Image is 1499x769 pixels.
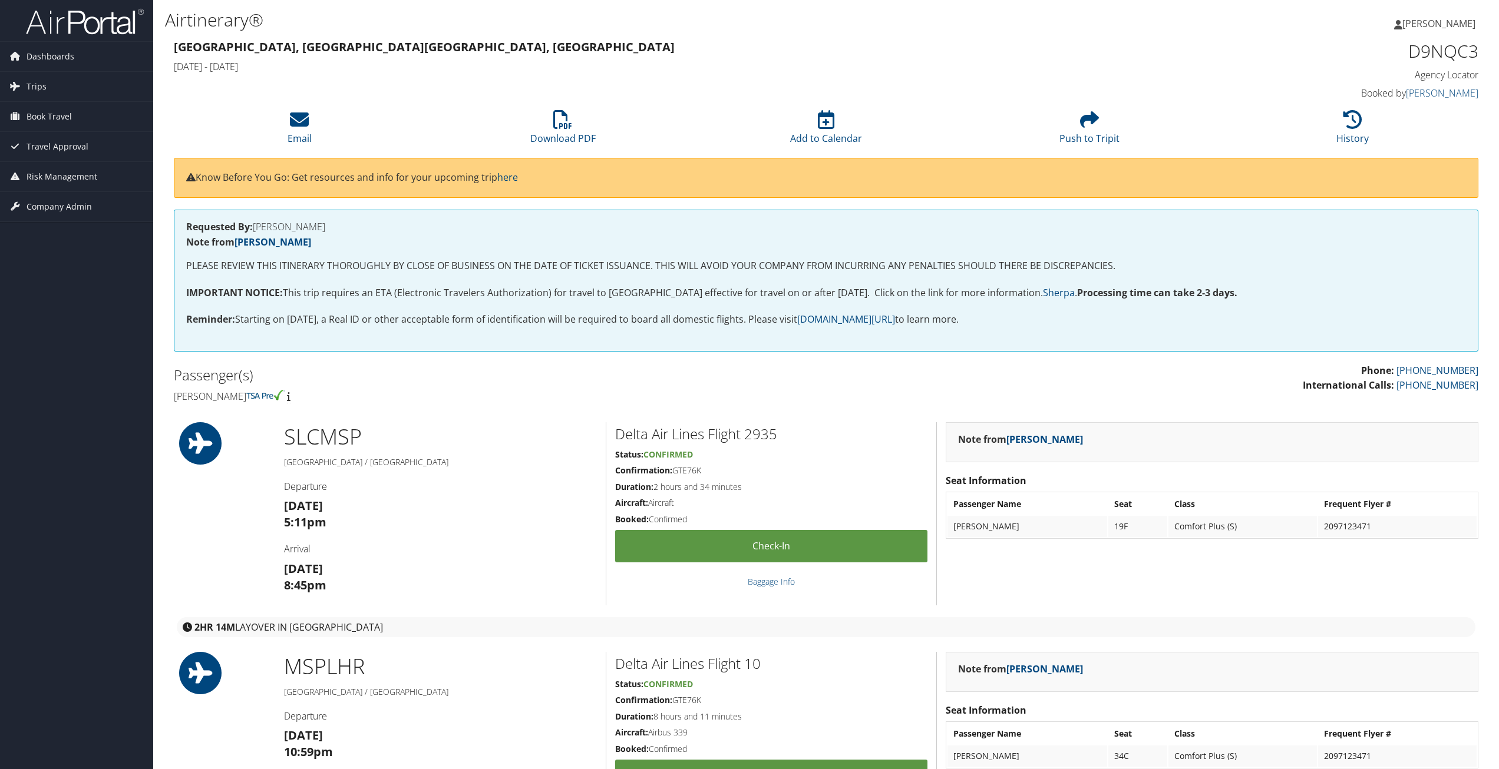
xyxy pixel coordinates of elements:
[284,727,323,743] strong: [DATE]
[284,514,326,530] strong: 5:11pm
[947,493,1107,515] th: Passenger Name
[27,102,72,131] span: Book Travel
[1165,68,1478,81] h4: Agency Locator
[1361,364,1394,377] strong: Phone:
[615,678,643,690] strong: Status:
[246,390,285,400] img: tsa-precheck.png
[27,132,88,161] span: Travel Approval
[1402,17,1475,30] span: [PERSON_NAME]
[497,171,518,184] a: here
[790,117,862,145] a: Add to Calendar
[946,704,1026,717] strong: Seat Information
[643,449,693,460] span: Confirmed
[1108,723,1167,744] th: Seat
[284,422,597,452] h1: SLC MSP
[27,192,92,221] span: Company Admin
[1165,39,1478,64] h1: D9NQC3
[1006,662,1083,675] a: [PERSON_NAME]
[284,561,323,576] strong: [DATE]
[947,745,1107,767] td: [PERSON_NAME]
[1006,433,1083,446] a: [PERSON_NAME]
[27,72,47,101] span: Trips
[284,498,323,513] strong: [DATE]
[530,117,596,145] a: Download PDF
[615,424,927,444] h2: Delta Air Lines Flight 2935
[748,576,795,587] a: Baggage Info
[1318,516,1477,537] td: 2097123471
[186,313,235,326] strong: Reminder:
[1318,745,1477,767] td: 2097123471
[1043,286,1075,299] a: Sherpa
[1396,364,1478,377] a: [PHONE_NUMBER]
[615,711,653,722] strong: Duration:
[615,465,672,476] strong: Confirmation:
[947,723,1107,744] th: Passenger Name
[1059,117,1120,145] a: Push to Tripit
[27,42,74,71] span: Dashboards
[958,662,1083,675] strong: Note from
[615,727,927,738] h5: Airbus 339
[186,312,1466,327] p: Starting on [DATE], a Real ID or other acceptable form of identification will be required to boar...
[615,481,927,493] h5: 2 hours and 34 minutes
[615,449,643,460] strong: Status:
[174,39,675,55] strong: [GEOGRAPHIC_DATA], [GEOGRAPHIC_DATA] [GEOGRAPHIC_DATA], [GEOGRAPHIC_DATA]
[1406,87,1478,100] a: [PERSON_NAME]
[1394,6,1487,41] a: [PERSON_NAME]
[643,678,693,690] span: Confirmed
[958,433,1083,446] strong: Note from
[615,497,927,509] h5: Aircraft
[1318,493,1477,515] th: Frequent Flyer #
[186,258,1466,274] p: PLEASE REVIEW THIS ITINERARY THOROUGHLY BY CLOSE OF BUSINESS ON THE DATE OF TICKET ISSUANCE. THIS...
[284,577,326,593] strong: 8:45pm
[174,60,1148,73] h4: [DATE] - [DATE]
[186,170,1466,185] p: Know Before You Go: Get resources and info for your upcoming trip
[27,162,97,191] span: Risk Management
[1077,286,1237,299] strong: Processing time can take 2-3 days.
[615,743,649,754] strong: Booked:
[947,516,1107,537] td: [PERSON_NAME]
[186,236,311,248] strong: Note from
[284,456,597,468] h5: [GEOGRAPHIC_DATA] / [GEOGRAPHIC_DATA]
[186,222,1466,231] h4: [PERSON_NAME]
[615,694,927,706] h5: GTE76K
[615,711,927,722] h5: 8 hours and 11 minutes
[284,710,597,722] h4: Departure
[186,286,1466,301] p: This trip requires an ETA (Electronic Travelers Authorization) for travel to [GEOGRAPHIC_DATA] ef...
[1165,87,1478,100] h4: Booked by
[615,465,927,476] h5: GTE76K
[615,530,927,562] a: Check-in
[288,117,312,145] a: Email
[186,220,253,233] strong: Requested By:
[186,286,283,299] strong: IMPORTANT NOTICE:
[615,497,648,508] strong: Aircraft:
[615,513,927,525] h5: Confirmed
[284,744,333,760] strong: 10:59pm
[1336,117,1369,145] a: History
[177,617,1475,637] div: layover in [GEOGRAPHIC_DATA]
[615,727,648,738] strong: Aircraft:
[235,236,311,248] a: [PERSON_NAME]
[1303,379,1394,392] strong: International Calls:
[1108,493,1167,515] th: Seat
[1168,745,1318,767] td: Comfort Plus (S)
[174,365,817,385] h2: Passenger(s)
[1396,379,1478,392] a: [PHONE_NUMBER]
[284,652,597,681] h1: MSP LHR
[797,313,895,326] a: [DOMAIN_NAME][URL]
[1168,723,1318,744] th: Class
[615,513,649,525] strong: Booked:
[284,542,597,555] h4: Arrival
[284,480,597,493] h4: Departure
[615,743,927,755] h5: Confirmed
[1108,745,1167,767] td: 34C
[1168,516,1318,537] td: Comfort Plus (S)
[26,8,144,35] img: airportal-logo.png
[946,474,1026,487] strong: Seat Information
[615,694,672,705] strong: Confirmation:
[615,481,653,492] strong: Duration:
[194,621,235,634] strong: 2HR 14M
[1108,516,1167,537] td: 19F
[1168,493,1318,515] th: Class
[165,8,1046,32] h1: Airtinerary®
[1318,723,1477,744] th: Frequent Flyer #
